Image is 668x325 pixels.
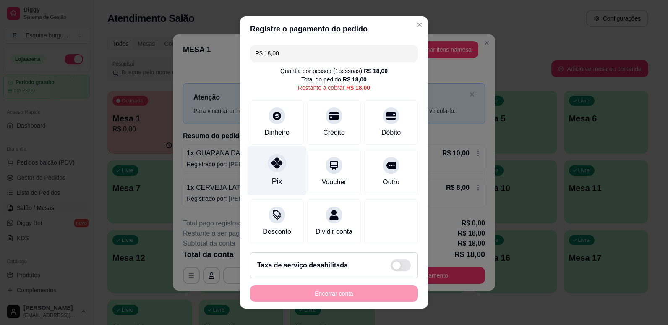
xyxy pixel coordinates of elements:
[413,18,426,31] button: Close
[263,227,291,237] div: Desconto
[272,176,282,187] div: Pix
[240,16,428,42] header: Registre o pagamento do pedido
[316,227,352,237] div: Dividir conta
[381,128,401,138] div: Débito
[255,45,413,62] input: Ex.: hambúrguer de cordeiro
[323,128,345,138] div: Crédito
[257,260,348,270] h2: Taxa de serviço desabilitada
[343,75,367,84] div: R$ 18,00
[280,67,388,75] div: Quantia por pessoa ( 1 pessoas)
[264,128,290,138] div: Dinheiro
[346,84,370,92] div: R$ 18,00
[298,84,370,92] div: Restante a cobrar
[301,75,367,84] div: Total do pedido
[383,177,399,187] div: Outro
[322,177,347,187] div: Voucher
[364,67,388,75] div: R$ 18,00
